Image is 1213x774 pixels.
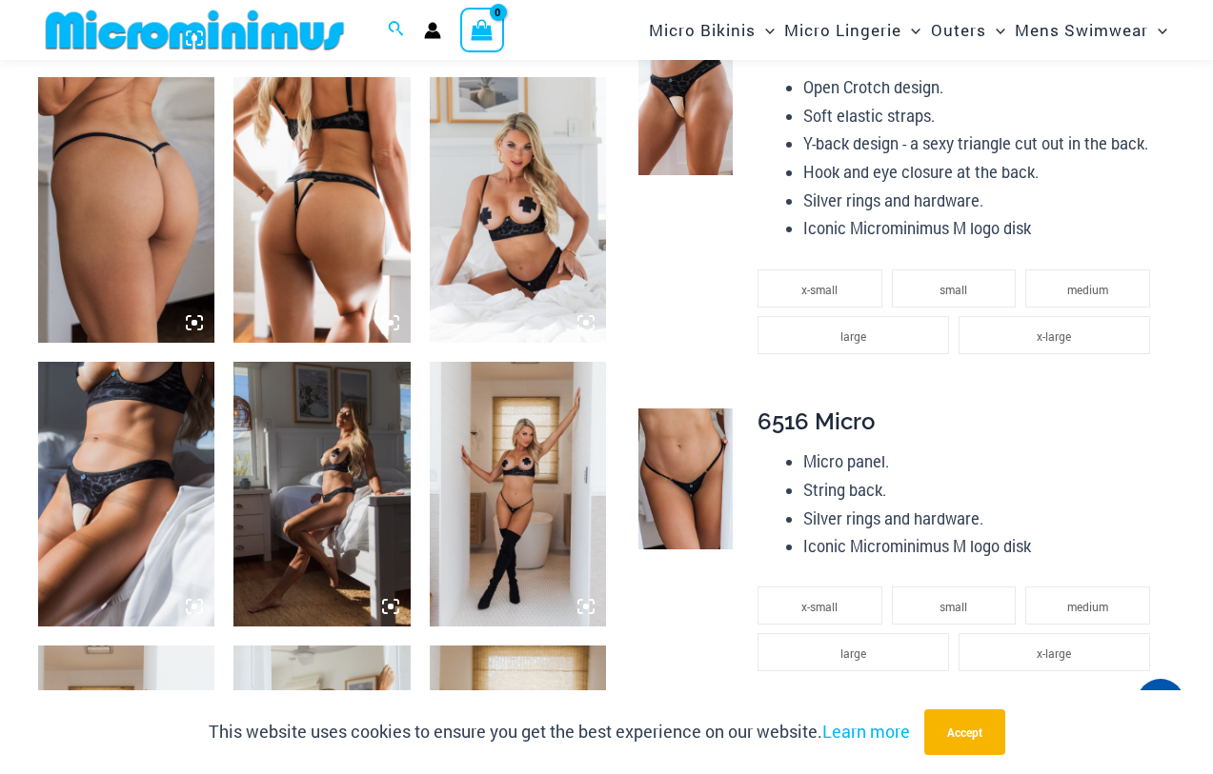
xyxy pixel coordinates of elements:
[1037,328,1071,344] span: x-large
[779,6,925,54] a: Micro LingerieMenu ToggleMenu Toggle
[822,720,910,743] a: Learn more
[758,633,949,671] li: large
[801,599,838,614] span: x-small
[892,586,1017,625] li: small
[1037,645,1071,661] span: x-large
[803,73,1159,102] li: Open Crotch design.
[931,6,986,54] span: Outers
[940,282,967,297] span: small
[758,269,882,308] li: x-small
[926,6,1010,54] a: OutersMenu ToggleMenu Toggle
[430,362,606,626] img: Nights Fall Silver Leopard 1036 Bra 6516 Micro
[901,6,920,54] span: Menu Toggle
[38,9,352,51] img: MM SHOP LOGO FLAT
[803,129,1159,158] li: Y-back design - a sexy triangle cut out in the back.
[801,282,838,297] span: x-small
[803,214,1159,243] li: Iconic Microminimus M logo disk
[959,316,1150,354] li: x-large
[940,599,967,614] span: small
[38,77,214,342] img: Nights Fall Silver Leopard 6516 Micro
[803,447,1159,476] li: Micro panel.
[209,718,910,746] p: This website uses cookies to ensure you get the best experience on our website.
[959,633,1150,671] li: x-large
[803,102,1159,130] li: Soft elastic straps.
[803,476,1159,505] li: String back.
[1148,6,1167,54] span: Menu Toggle
[784,6,901,54] span: Micro Lingerie
[840,645,866,661] span: large
[924,709,1005,755] button: Accept
[986,6,1005,54] span: Menu Toggle
[803,187,1159,215] li: Silver rings and hardware.
[892,269,1017,308] li: small
[38,362,214,626] img: Nights Fall Silver Leopard 1036 Bra 6046 Thong
[638,408,732,548] img: Nights Fall Silver Leopard 6516 Micro
[649,6,756,54] span: Micro Bikinis
[1025,586,1150,625] li: medium
[803,158,1159,187] li: Hook and eye closure at the back.
[638,34,732,174] img: Nights Fall Silver Leopard 6046 Thong
[1067,599,1108,614] span: medium
[233,77,410,342] img: Nights Fall Silver Leopard 1036 Bra 6046 Thong
[1015,6,1148,54] span: Mens Swimwear
[430,77,606,342] img: Nights Fall Silver Leopard 1036 Bra 6046 Thong
[460,8,504,51] a: View Shopping Cart, empty
[756,6,775,54] span: Menu Toggle
[803,505,1159,533] li: Silver rings and hardware.
[1010,6,1172,54] a: Mens SwimwearMenu ToggleMenu Toggle
[803,532,1159,561] li: Iconic Microminimus M logo disk
[644,6,779,54] a: Micro BikinisMenu ToggleMenu Toggle
[1067,282,1108,297] span: medium
[758,316,949,354] li: large
[758,407,875,435] span: 6516 Micro
[388,18,405,43] a: Search icon link
[840,328,866,344] span: large
[758,586,882,625] li: x-small
[1025,269,1150,308] li: medium
[424,22,441,39] a: Account icon link
[233,362,410,626] img: Nights Fall Silver Leopard 1036 Bra 6046 Thong
[641,3,1175,57] nav: Site Navigation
